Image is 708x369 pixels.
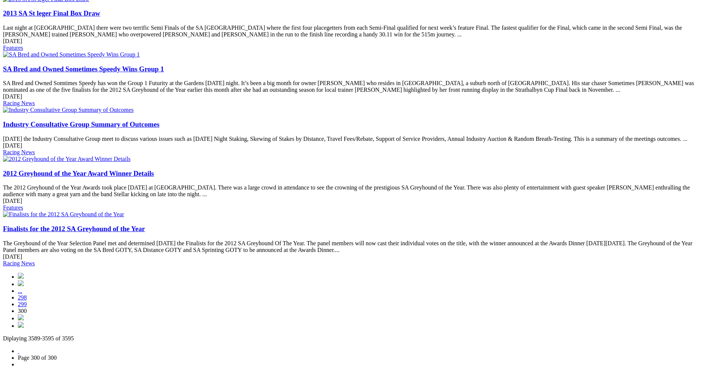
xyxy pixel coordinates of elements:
a: 299 [18,301,27,307]
span: [DATE] [3,253,22,260]
span: 300 [18,308,27,314]
img: Industry Consultative Group Summary of Outcomes [3,107,134,113]
a: Finalists for the 2012 SA Greyhound of the Year [3,225,145,233]
p: Diplaying 3589-3595 of 3595 [3,335,705,342]
a: 2013 SA St leger Final Box Draw [3,9,100,17]
a: 2012 Greyhound of the Year Award Winner Details [3,169,154,177]
span: [DATE] [3,142,22,149]
a: Features [3,45,23,51]
a: Features [3,204,23,211]
img: SA Bred and Owned Sometimes Speedy Wins Group 1 [3,51,140,58]
img: chevrons-right-pager-blue.svg [18,322,24,328]
div: Last night at [GEOGRAPHIC_DATA] there were two terrific Semi Finals of the SA [GEOGRAPHIC_DATA] w... [3,9,705,51]
div: The 2012 Greyhound of the Year Awards took place [DATE] at [GEOGRAPHIC_DATA]. There was a large c... [3,169,705,211]
a: Racing News [3,149,35,155]
div: SA Bred and Owned Somtimes Speedy has won the Group 1 Futurity at the Gardens [DATE] night. It’s ... [3,65,705,107]
img: chevron-right-pager-blue.svg [18,314,24,320]
a: SA Bred and Owned Sometimes Speedy Wins Group 1 [3,65,164,73]
a: 298 [18,294,27,301]
img: 2012 Greyhound of the Year Award Winner Details [3,156,130,162]
a: Racing News [3,100,35,106]
span: [DATE] [3,198,22,204]
a: Industry Consultative Group Summary of Outcomes [3,120,159,128]
a: Page 300 of 300 [18,355,56,361]
span: [DATE] [3,38,22,44]
div: The Greyhound of the Year Selection Panel met and determined [DATE] the Finalists for the 2012 SA... [3,225,705,267]
a: Racing News [3,260,35,266]
img: Finalists for the 2012 SA Greyhound of the Year [3,211,124,218]
img: chevron-left-pager-blue.svg [18,280,24,286]
div: [DATE] the Industry Consultative Group meet to discuss various issues such as [DATE] Night Stakin... [3,120,705,156]
a: ... [18,288,22,294]
span: [DATE] [3,93,22,100]
img: chevrons-left-pager-blue.svg [18,273,24,279]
